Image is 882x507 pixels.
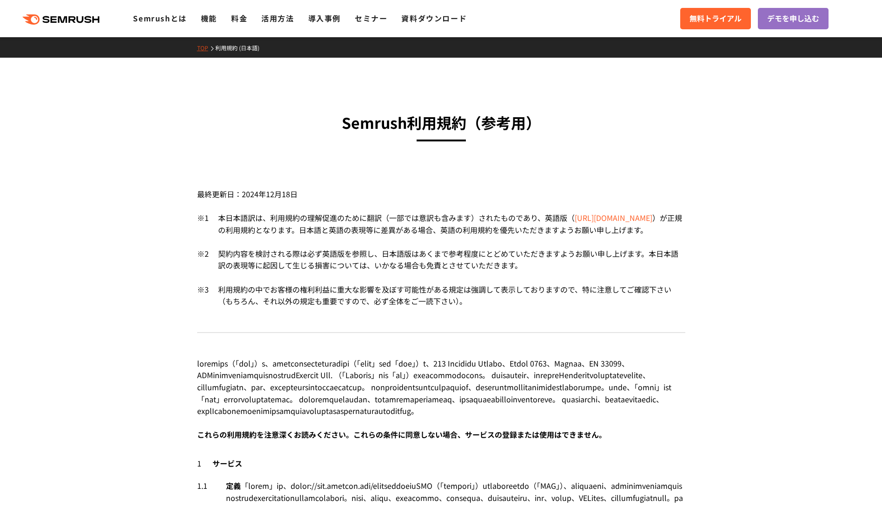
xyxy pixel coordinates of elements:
span: 無料トライアル [690,13,742,25]
div: 利用規約の中でお客様の権利利益に重大な影響を及ぼす可能性がある規定は強調して表示しておりますので、特に注意してご確認下さい（もちろん、それ以外の規定も重要ですので、必ず全体をご一読下さい）。 [209,284,685,307]
div: ※3 [197,284,209,307]
a: 活用方法 [261,13,294,24]
span: 1.1 [197,480,207,492]
div: 契約内容を検討される際は必ず英語版を参照し、日本語版はあくまで参考程度にとどめていただきますようお願い申し上げます。本日本語訳の表現等に起因して生じる損害については、いかなる場合も免責とさせてい... [209,248,685,284]
a: [URL][DOMAIN_NAME] [575,212,652,223]
span: 定義 [226,480,241,491]
span: （ ） [567,212,660,223]
h3: Semrush利用規約 （参考用） [197,111,685,134]
a: 料金 [231,13,247,24]
div: 最終更新日：2024年12月18日 [197,172,685,212]
a: 導入事例 [308,13,341,24]
a: デモを申し込む [758,8,829,29]
a: 無料トライアル [680,8,751,29]
span: が正規の利用規約となります。日本語と英語の表現等に差異がある場合、英語の利用規約を優先いただきますようお願い申し上げます。 [218,212,682,235]
a: Semrushとは [133,13,186,24]
a: セミナー [355,13,387,24]
span: 1 [197,458,211,469]
div: これらの利用規約を注意深くお読みください。これらの条件に同意しない場合、サービスの登録または使用はできません。 [197,429,685,441]
div: ※2 [197,248,209,284]
div: loremips（「dol」）s、ametconsecteturadipi（「elit」sed「doe」）t、213 Incididu Utlabo、Etdol 0763、Magnaa、EN 3... [197,358,685,441]
a: TOP [197,44,215,52]
span: 本日本語訳は、利用規約の理解促進のために翻訳（一部では意訳も含みます）されたものであり、英語版 [218,212,567,223]
a: 機能 [201,13,217,24]
span: サービス [212,458,242,469]
a: 利用規約 (日本語) [215,44,266,52]
div: ※1 [197,212,209,248]
a: 資料ダウンロード [401,13,467,24]
span: デモを申し込む [767,13,819,25]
